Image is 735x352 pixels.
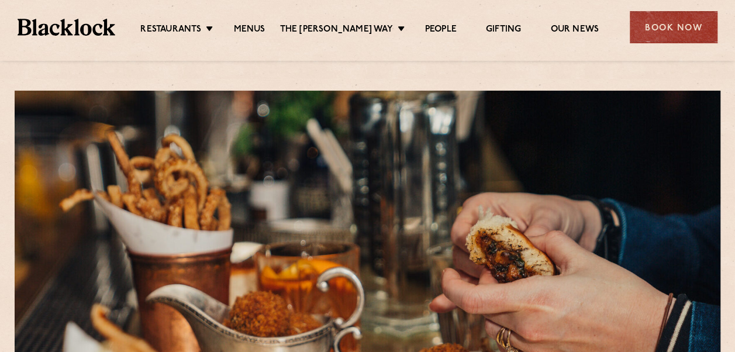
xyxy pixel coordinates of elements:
[425,24,457,37] a: People
[233,24,265,37] a: Menus
[279,24,392,37] a: The [PERSON_NAME] Way
[140,24,201,37] a: Restaurants
[630,11,717,43] div: Book Now
[550,24,599,37] a: Our News
[18,19,115,35] img: BL_Textured_Logo-footer-cropped.svg
[486,24,521,37] a: Gifting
